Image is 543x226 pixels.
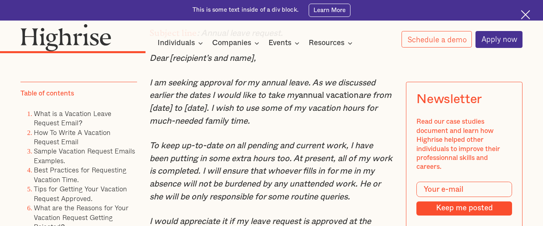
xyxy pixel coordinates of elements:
[150,77,393,128] p: annual vacation
[158,38,195,48] div: Individuals
[212,38,251,48] div: Companies
[416,201,512,216] input: Keep me posted
[212,38,262,48] div: Companies
[158,38,205,48] div: Individuals
[193,6,299,14] div: This is some text inside of a div block.
[402,31,472,48] a: Schedule a demo
[309,38,344,48] div: Resources
[20,89,74,98] div: Table of contents
[20,24,111,51] img: Highrise logo
[475,31,523,48] a: Apply now
[34,145,135,166] a: Sample Vacation Request Emails Examples.
[309,38,355,48] div: Resources
[268,38,302,48] div: Events
[34,108,111,128] a: What is a Vacation Leave Request Email?
[34,183,127,203] a: Tips for Getting Your Vacation Request Approved.
[150,79,375,100] em: I am seeking approval for my annual leave. As we discussed earlier the dates I would like to take my
[150,54,256,62] em: Dear [recipient’s and name],
[150,91,391,125] em: are from [date] to [date]. I wish to use some of my vacation hours for much-needed family time.
[34,164,127,185] a: Best Practices for Requesting Vacation Time.
[150,141,392,201] em: To keep up-to-date on all pending and current work, I have been putting in some extra hours too. ...
[416,182,512,197] input: Your e-mail
[416,182,512,216] form: Modal Form
[268,38,291,48] div: Events
[521,10,530,19] img: Cross icon
[416,92,482,107] div: Newsletter
[309,4,350,17] a: Learn More
[416,117,512,172] div: Read our case studies document and learn how Highrise helped other individuals to improve their p...
[34,126,111,147] a: How To Write A Vacation Request Email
